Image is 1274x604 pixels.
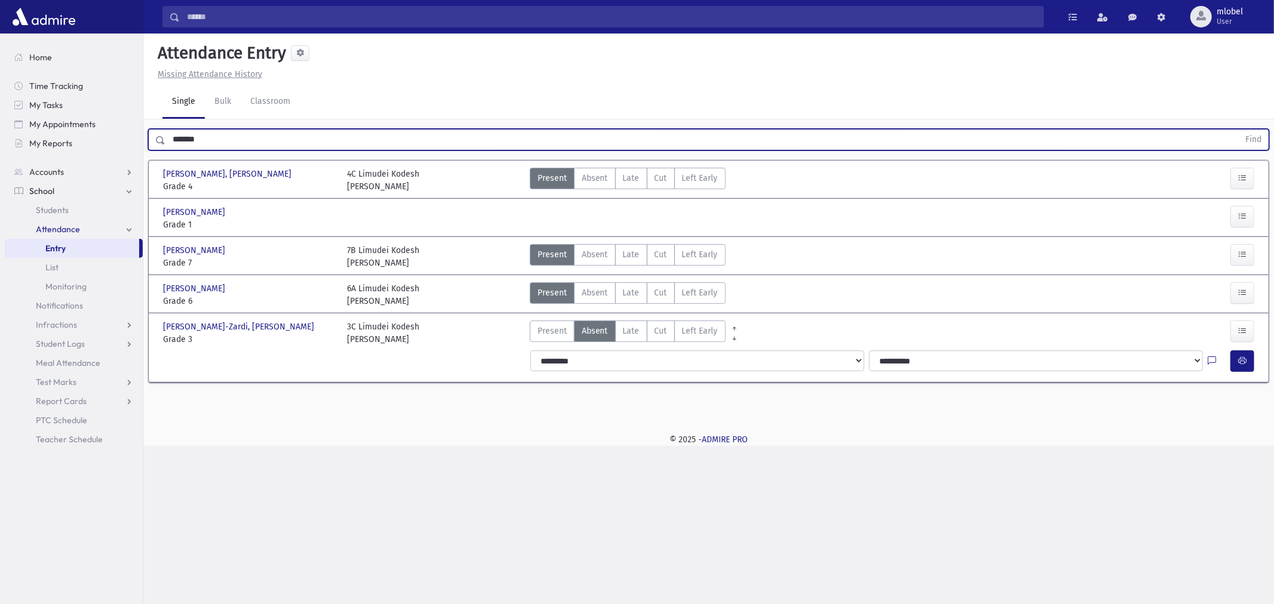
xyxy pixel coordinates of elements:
[5,277,143,296] a: Monitoring
[36,415,87,426] span: PTC Schedule
[153,69,262,79] a: Missing Attendance History
[36,338,85,349] span: Student Logs
[582,172,608,184] span: Absent
[5,315,143,334] a: Infractions
[682,325,718,337] span: Left Early
[29,52,52,63] span: Home
[530,244,726,269] div: AttTypes
[153,43,286,63] h5: Attendance Entry
[45,262,59,273] span: List
[682,286,718,299] span: Left Early
[530,321,726,346] div: AttTypes
[5,372,143,392] a: Test Marks
[163,180,335,193] span: Grade 4
[241,85,300,119] a: Classroom
[5,220,143,239] a: Attendance
[162,433,1255,446] div: © 2025 -
[158,69,262,79] u: Missing Attendance History
[29,167,64,177] span: Accounts
[5,162,143,181] a: Accounts
[655,172,667,184] span: Cut
[5,334,143,353] a: Student Logs
[5,181,143,201] a: School
[5,76,143,95] a: Time Tracking
[5,296,143,315] a: Notifications
[36,300,83,311] span: Notifications
[655,248,667,261] span: Cut
[682,172,718,184] span: Left Early
[582,325,608,337] span: Absent
[5,258,143,277] a: List
[5,430,143,449] a: Teacher Schedule
[10,5,78,29] img: AdmirePro
[682,248,718,261] span: Left Early
[29,100,63,110] span: My Tasks
[582,286,608,299] span: Absent
[36,224,80,235] span: Attendance
[163,282,228,295] span: [PERSON_NAME]
[5,411,143,430] a: PTC Schedule
[347,168,419,193] div: 4C Limudei Kodesh [PERSON_NAME]
[538,286,567,299] span: Present
[29,186,54,196] span: School
[5,392,143,411] a: Report Cards
[29,119,96,130] span: My Appointments
[163,295,335,307] span: Grade 6
[163,257,335,269] span: Grade 7
[5,134,143,153] a: My Reports
[5,239,139,258] a: Entry
[347,244,419,269] div: 7B Limudei Kodesh [PERSON_NAME]
[36,358,100,368] span: Meal Attendance
[163,321,317,333] span: [PERSON_NAME]-Zardi, [PERSON_NAME]
[36,434,103,445] span: Teacher Schedule
[5,95,143,115] a: My Tasks
[530,168,726,193] div: AttTypes
[36,205,69,215] span: Students
[655,286,667,299] span: Cut
[5,201,143,220] a: Students
[36,377,76,387] span: Test Marks
[582,248,608,261] span: Absent
[205,85,241,119] a: Bulk
[163,333,335,346] span: Grade 3
[163,206,228,218] span: [PERSON_NAME]
[1238,130,1269,150] button: Find
[45,243,66,254] span: Entry
[1217,7,1243,17] span: mlobel
[538,325,567,337] span: Present
[163,218,335,231] span: Grade 1
[538,248,567,261] span: Present
[36,396,87,406] span: Report Cards
[623,248,640,261] span: Late
[45,281,87,292] span: Monitoring
[29,81,83,91] span: Time Tracking
[163,168,294,180] span: [PERSON_NAME], [PERSON_NAME]
[5,353,143,372] a: Meal Attendance
[1217,17,1243,26] span: User
[655,325,667,337] span: Cut
[29,138,72,149] span: My Reports
[623,325,640,337] span: Late
[5,115,143,134] a: My Appointments
[702,434,748,445] a: ADMIRE PRO
[180,6,1043,27] input: Search
[623,286,640,299] span: Late
[347,282,419,307] div: 6A Limudei Kodesh [PERSON_NAME]
[5,48,143,67] a: Home
[162,85,205,119] a: Single
[538,172,567,184] span: Present
[36,319,77,330] span: Infractions
[530,282,726,307] div: AttTypes
[623,172,640,184] span: Late
[347,321,419,346] div: 3C Limudei Kodesh [PERSON_NAME]
[163,244,228,257] span: [PERSON_NAME]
